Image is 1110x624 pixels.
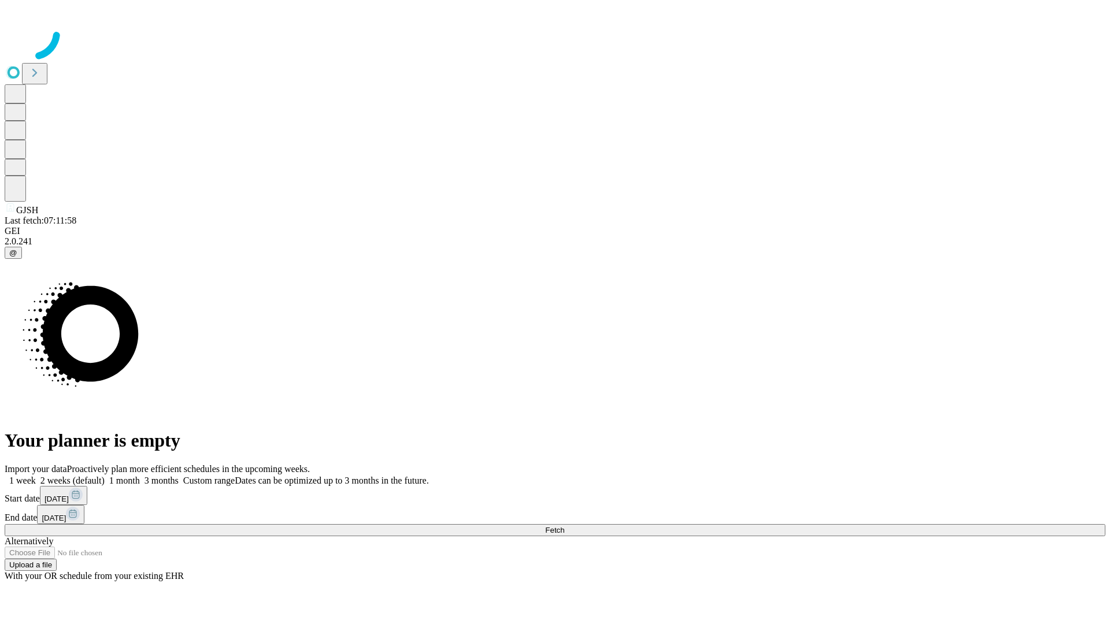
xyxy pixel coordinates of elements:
[5,505,1105,524] div: End date
[5,559,57,571] button: Upload a file
[45,495,69,503] span: [DATE]
[5,486,1105,505] div: Start date
[545,526,564,534] span: Fetch
[16,205,38,215] span: GJSH
[5,464,67,474] span: Import your data
[9,476,36,485] span: 1 week
[235,476,428,485] span: Dates can be optimized up to 3 months in the future.
[5,430,1105,451] h1: Your planner is empty
[37,505,84,524] button: [DATE]
[5,247,22,259] button: @
[109,476,140,485] span: 1 month
[67,464,310,474] span: Proactively plan more efficient schedules in the upcoming weeks.
[145,476,179,485] span: 3 months
[5,524,1105,536] button: Fetch
[42,514,66,522] span: [DATE]
[40,486,87,505] button: [DATE]
[5,536,53,546] span: Alternatively
[40,476,105,485] span: 2 weeks (default)
[9,248,17,257] span: @
[5,571,184,581] span: With your OR schedule from your existing EHR
[5,236,1105,247] div: 2.0.241
[5,216,76,225] span: Last fetch: 07:11:58
[183,476,235,485] span: Custom range
[5,226,1105,236] div: GEI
